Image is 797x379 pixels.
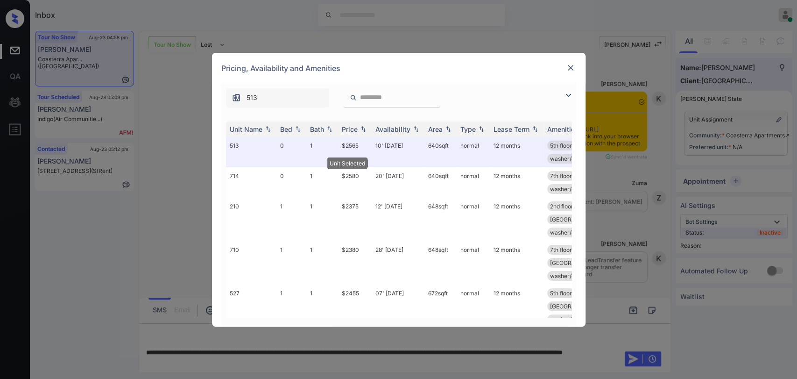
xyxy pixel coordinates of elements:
td: 210 [226,198,276,241]
img: icon-zuma [232,93,241,102]
td: 0 [276,137,306,167]
td: 1 [306,285,338,328]
td: $2380 [338,241,372,285]
div: Bed [280,125,292,133]
td: normal [457,241,490,285]
img: close [566,63,575,72]
div: Type [460,125,476,133]
td: 20' [DATE] [372,167,424,198]
span: 5th floor [550,290,572,297]
span: washer/dryer [550,316,586,323]
div: Price [342,125,358,133]
img: sorting [411,126,421,132]
td: 28' [DATE] [372,241,424,285]
td: 513 [226,137,276,167]
span: washer/dryer [550,229,586,236]
td: 527 [226,285,276,328]
td: $2580 [338,167,372,198]
span: [GEOGRAPHIC_DATA] [550,259,607,266]
td: 12 months [490,285,543,328]
img: sorting [263,126,273,132]
img: sorting [530,126,540,132]
td: 640 sqft [424,167,457,198]
td: 710 [226,241,276,285]
img: icon-zuma [563,90,574,101]
div: Area [428,125,443,133]
span: 5th floor [550,142,572,149]
img: sorting [359,126,368,132]
td: $2565 [338,137,372,167]
div: Pricing, Availability and Amenities [212,53,585,84]
div: Unit Name [230,125,262,133]
span: [GEOGRAPHIC_DATA] [550,303,607,310]
img: icon-zuma [350,93,357,102]
td: 1 [276,241,306,285]
span: washer/dryer [550,272,586,279]
td: 10' [DATE] [372,137,424,167]
td: 0 [276,167,306,198]
td: 1 [276,285,306,328]
td: 648 sqft [424,198,457,241]
td: normal [457,285,490,328]
td: 12 months [490,198,543,241]
td: 1 [306,198,338,241]
div: Amenities [547,125,578,133]
td: 1 [276,198,306,241]
td: normal [457,198,490,241]
td: 12 months [490,241,543,285]
td: normal [457,167,490,198]
td: 1 [306,167,338,198]
span: 2nd floor [550,203,573,210]
td: 640 sqft [424,137,457,167]
td: 714 [226,167,276,198]
span: [GEOGRAPHIC_DATA] [550,216,607,223]
div: Bath [310,125,324,133]
td: $2375 [338,198,372,241]
span: 7th floor [550,172,572,179]
td: 672 sqft [424,285,457,328]
td: normal [457,137,490,167]
td: 07' [DATE] [372,285,424,328]
span: 513 [247,93,257,103]
td: 648 sqft [424,241,457,285]
span: washer/dryer [550,186,586,193]
img: sorting [444,126,453,132]
td: 12' [DATE] [372,198,424,241]
img: sorting [325,126,334,132]
img: sorting [293,126,303,132]
td: $2455 [338,285,372,328]
td: 1 [306,241,338,285]
img: sorting [477,126,486,132]
td: 1 [306,137,338,167]
td: 12 months [490,137,543,167]
span: 7th floor [550,246,572,253]
div: Availability [375,125,410,133]
div: Lease Term [494,125,529,133]
span: washer/dryer [550,155,586,162]
td: 12 months [490,167,543,198]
